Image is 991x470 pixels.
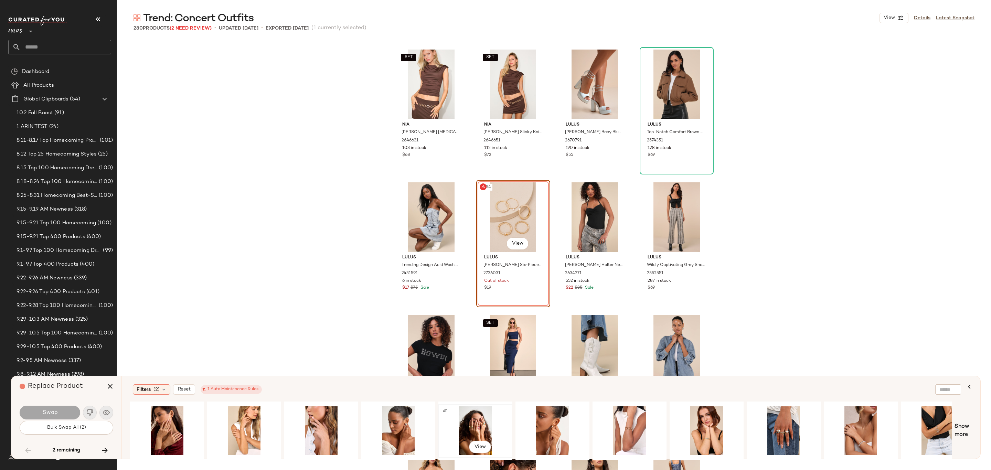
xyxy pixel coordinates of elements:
[560,315,629,385] img: 12755981_2662151.jpg
[486,55,494,60] span: SET
[17,192,97,200] span: 8.25-8.31 Homecoming Best-Sellers
[566,122,624,128] span: Lulus
[17,247,102,255] span: 9.1-9.7 Top 100 Homecoming Dresses
[648,285,655,291] span: $69
[22,68,49,76] span: Dashboard
[402,255,460,261] span: Lulus
[486,321,494,325] span: SET
[402,270,418,277] span: 2431591
[565,138,582,144] span: 2670791
[134,26,143,31] span: 280
[565,262,623,268] span: [PERSON_NAME] Halter Neck Bodysuit
[479,182,548,252] img: 2736031_02_topdown_2025-07-09.jpg
[17,316,74,323] span: 9.29-10.3 AM Newness
[560,50,629,119] img: 2670791_01_OM_2025-09-03.jpg
[11,68,18,75] img: svg%3e
[143,12,254,25] span: Trend: Concert Outfits
[261,24,263,32] span: •
[8,23,22,36] span: Lulus
[8,16,67,25] img: cfy_white_logo.C9jOOHJF.svg
[642,182,711,252] img: 12262961_2552551.jpg
[214,24,216,32] span: •
[68,95,80,103] span: (54)
[134,14,140,21] img: svg%3e
[17,288,85,296] span: 9.22-9.26 Top 400 Products
[402,285,409,291] span: $17
[402,122,460,128] span: Nia
[483,262,542,268] span: [PERSON_NAME] Six-Piece Ring Set
[74,316,88,323] span: (325)
[642,50,711,119] img: 12348501_2574351.jpg
[23,82,54,89] span: All Products
[170,26,212,31] span: (2 Need Review)
[97,329,113,337] span: (100)
[73,205,87,213] span: (318)
[17,357,67,365] span: 9.2-9.5 AM Newness
[566,255,624,261] span: Lulus
[132,406,202,455] img: 2720151_01_OM_2025-09-17.jpg
[584,286,594,290] span: Sale
[648,152,655,158] span: $69
[210,406,279,455] img: 11311321_329292.jpg
[560,182,629,252] img: 12674401_2634271.jpg
[17,164,97,172] span: 8.15 Top 100 Homecoming Dresses
[442,408,449,415] span: #1
[17,219,96,227] span: 9.15-9.21 Top 100 Homecoming
[78,260,94,268] span: (400)
[17,329,97,337] span: 9.29-10.5 Top 100 Homecoming Products
[936,14,974,22] a: Latest Snapshot
[98,137,113,145] span: (101)
[914,14,930,22] a: Details
[311,24,366,32] span: (1 currently selected)
[648,122,706,128] span: Lulus
[23,95,68,103] span: Global Clipboards
[47,425,86,430] span: Bulk Swap All (2)
[204,386,258,393] div: 1 Auto Maintenance Rules
[648,145,671,151] span: 128 in stock
[20,421,113,435] button: Bulk Swap All (2)
[483,129,542,136] span: [PERSON_NAME] Slinky Knit Low-Rise Micro Skort
[883,15,895,21] span: View
[17,150,97,158] span: 8.12 Top 25 Homecoming Styles
[479,315,548,385] img: 2656751_01_hero_2025-06-24.jpg
[53,109,64,117] span: (91)
[17,205,73,213] span: 9.15-9.19 AM Newness
[955,423,972,439] span: Show more
[48,123,59,131] span: (24)
[137,386,151,393] span: Filters
[484,152,491,158] span: $72
[28,383,83,390] span: Replace Product
[17,343,86,351] span: 9.29-10.5 Top 400 Products
[479,50,548,119] img: 2646651_01_hero_2025-08-08.jpg
[17,123,48,131] span: 1 ARIN TEST
[566,278,589,284] span: 552 in stock
[102,247,113,255] span: (99)
[364,406,433,455] img: 2757391_03_OM_2025-08-25.jpg
[17,274,73,282] span: 9.22-9.26 AM Newness
[402,262,460,268] span: Trending Design Acid Wash Strapless Mini Dress With Pockets
[397,315,466,385] img: 12455161_2621451.jpg
[483,270,500,277] span: 2736031
[647,129,705,136] span: Top-Notch Comfort Brown Collared Bomber Jacket
[648,278,671,284] span: 287 in stock
[880,13,908,23] button: View
[483,138,500,144] span: 2646651
[647,270,663,277] span: 2552551
[153,386,160,393] span: (2)
[8,455,14,460] img: svg%3e
[411,285,418,291] span: $75
[484,122,542,128] span: Nia
[17,302,97,310] span: 9.22-9.28 Top 100 Homecoming Dresses
[469,441,491,453] button: View
[647,138,663,144] span: 2574351
[17,137,98,145] span: 8.11-8.17 Top Homecoming Product
[402,138,418,144] span: 2646631
[483,54,498,61] button: SET
[402,129,460,136] span: [PERSON_NAME] [MEDICAL_DATA] Cowl Sleeveless Top
[134,25,212,32] div: Products
[178,387,191,392] span: Reset
[97,302,113,310] span: (100)
[97,178,113,186] span: (100)
[53,447,80,453] span: 2 remaining
[566,152,573,158] span: $55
